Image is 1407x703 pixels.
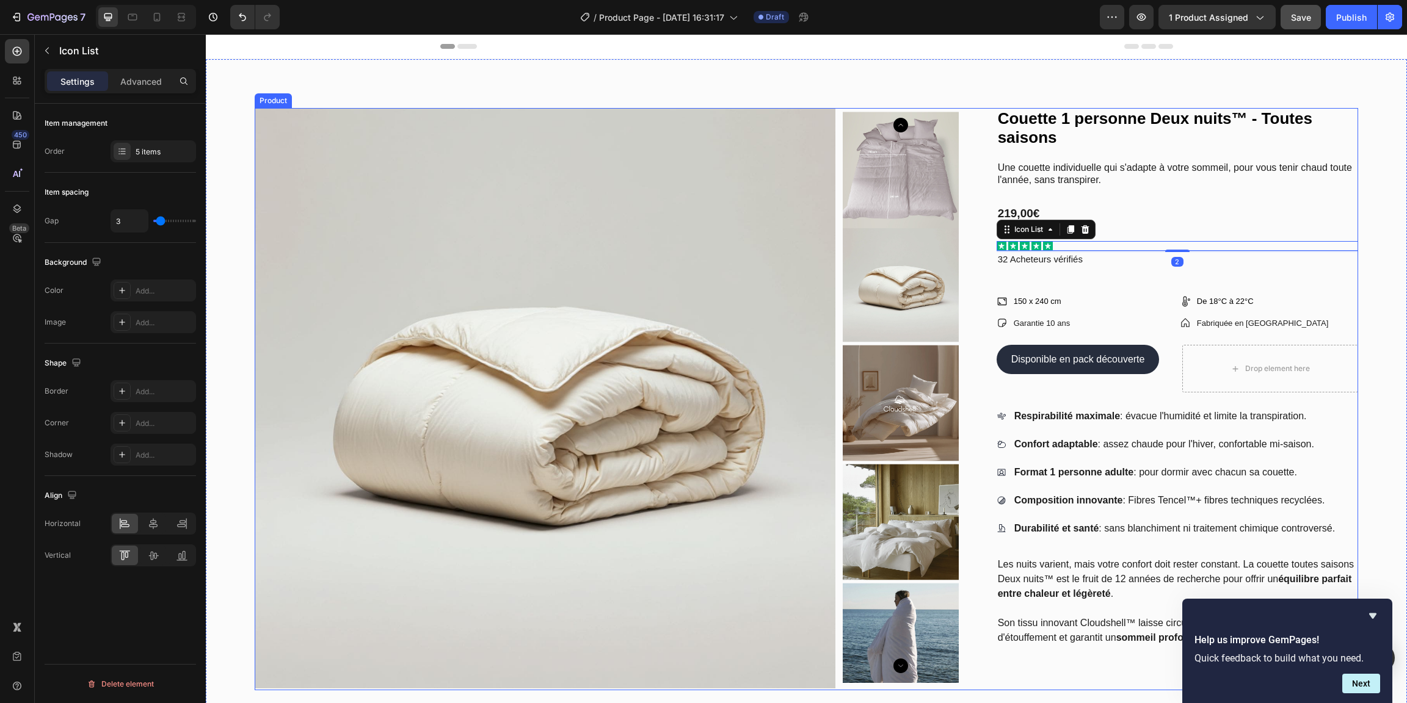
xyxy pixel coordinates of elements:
div: Color [45,285,64,296]
p: 7 [80,10,85,24]
div: Undo/Redo [230,5,280,29]
div: Publish [1336,11,1367,24]
span: Draft [766,12,784,23]
strong: Composition innovante [809,461,917,471]
div: Add... [136,286,193,297]
div: Add... [136,418,193,429]
button: Carousel Back Arrow [688,84,702,98]
p: Advanced [120,75,162,88]
span: Save [1291,12,1311,23]
p: Garantie 10 ans [808,283,865,295]
strong: Respirabilité maximale [809,377,914,387]
p: : Fibres Tencel™+ fibres techniques recyclées. [809,459,1130,474]
p: Une couette individuelle qui s'adapte à votre sommeil, pour vous tenir chaud toute l'année, sans ... [792,128,1151,151]
iframe: Design area [206,34,1407,703]
h1: Couette 1 personne Deux nuits™ - Toutes saisons [791,74,1152,114]
div: Item management [45,118,107,129]
span: 1 product assigned [1169,11,1248,24]
p: Les nuits varient, mais votre confort doit rester constant. La couette toutes saisons Deux nuits™... [792,523,1151,567]
div: Order [45,146,65,157]
p: : pour dormir avec chacun sa couette. [809,431,1130,445]
span: / [594,11,597,24]
div: Product [51,61,84,72]
div: Shape [45,355,84,372]
button: Carousel Next Arrow [688,624,702,639]
button: Publish [1326,5,1377,29]
div: Gap [45,215,59,226]
p: 32 Acheteurs vérifiés [792,219,1151,231]
div: 2 [965,223,978,233]
p: Settings [60,75,95,88]
div: Delete element [87,677,154,691]
strong: Confort adaptable [809,405,892,415]
input: Auto [111,210,148,232]
div: Background [45,254,104,271]
div: Align [45,488,79,504]
h2: Help us improve GemPages! [1194,633,1380,647]
button: 1 product assigned [1158,5,1276,29]
p: 150 x 240 cm [808,261,856,273]
p: : évacue l'humidité et limite la transpiration. [809,375,1130,389]
strong: Durabilité et santé [809,489,893,499]
h2: Rich Text Editor. Editing area: main [791,126,1152,152]
div: Horizontal [45,518,81,529]
div: Vertical [45,550,71,561]
div: Rich Text Editor. Editing area: main [990,260,1049,275]
strong: Format 1 personne adulte [809,433,928,443]
p: Son tissu innovant Cloudshell™ laisse circuler l'air, évite les sensation d'étouffement et garant... [792,582,1151,611]
div: 219,00€ [791,171,1152,189]
div: Beta [9,223,29,233]
p: : sans blanchiment ni traitement chimique controversé. [809,487,1130,502]
p: : assez chaude pour l'hiver, confortable mi-saison. [809,403,1130,417]
p: De 18°C à 22°C [991,261,1048,273]
div: Add... [136,386,193,397]
strong: sommeil profond [911,598,990,608]
div: 5 items [136,146,193,157]
div: Shadow [45,449,73,460]
div: 450 [12,130,29,140]
p: Quick feedback to build what you need. [1194,652,1380,664]
div: Icon List [806,190,840,201]
button: Delete element [45,674,196,694]
div: Add... [136,450,193,461]
div: Item spacing [45,187,89,198]
div: Corner [45,417,69,428]
div: Border [45,386,68,397]
button: <p>Disponible en pack découverte</p> [791,311,954,340]
button: Save [1281,5,1321,29]
button: Hide survey [1365,608,1380,623]
p: Icon List [59,43,191,58]
div: Drop element here [1039,330,1104,339]
span: Product Page - [DATE] 16:31:17 [599,11,724,24]
div: Image [45,317,66,328]
p: Disponible en pack découverte [805,318,939,333]
div: Help us improve GemPages! [1194,608,1380,693]
div: Add... [136,317,193,328]
button: Next question [1342,674,1380,693]
button: 7 [5,5,91,29]
p: Fabriquée en [GEOGRAPHIC_DATA] [991,283,1123,295]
